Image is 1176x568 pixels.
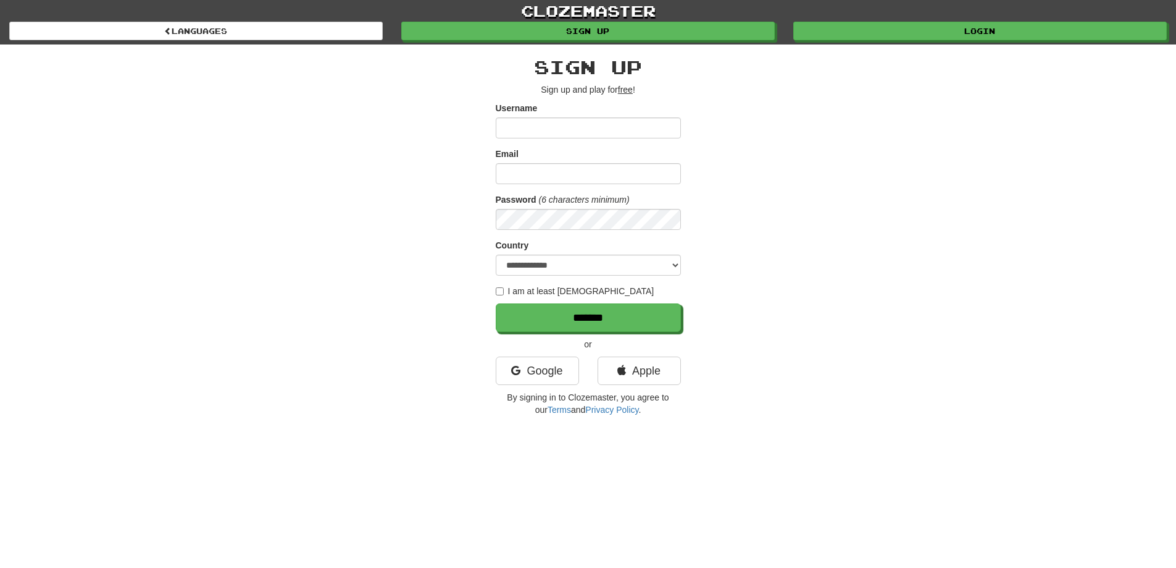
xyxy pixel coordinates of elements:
[401,22,775,40] a: Sign up
[496,102,538,114] label: Username
[618,85,633,95] u: free
[793,22,1167,40] a: Login
[496,391,681,416] p: By signing in to Clozemaster, you agree to our and .
[496,287,504,295] input: I am at least [DEMOGRAPHIC_DATA]
[496,83,681,96] p: Sign up and play for !
[496,239,529,252] label: Country
[539,195,630,205] em: (6 characters minimum)
[9,22,383,40] a: Languages
[548,405,571,415] a: Terms
[496,338,681,350] p: or
[496,57,681,77] h2: Sign up
[496,193,536,206] label: Password
[585,405,638,415] a: Privacy Policy
[496,357,579,385] a: Google
[598,357,681,385] a: Apple
[496,148,519,160] label: Email
[496,285,654,297] label: I am at least [DEMOGRAPHIC_DATA]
